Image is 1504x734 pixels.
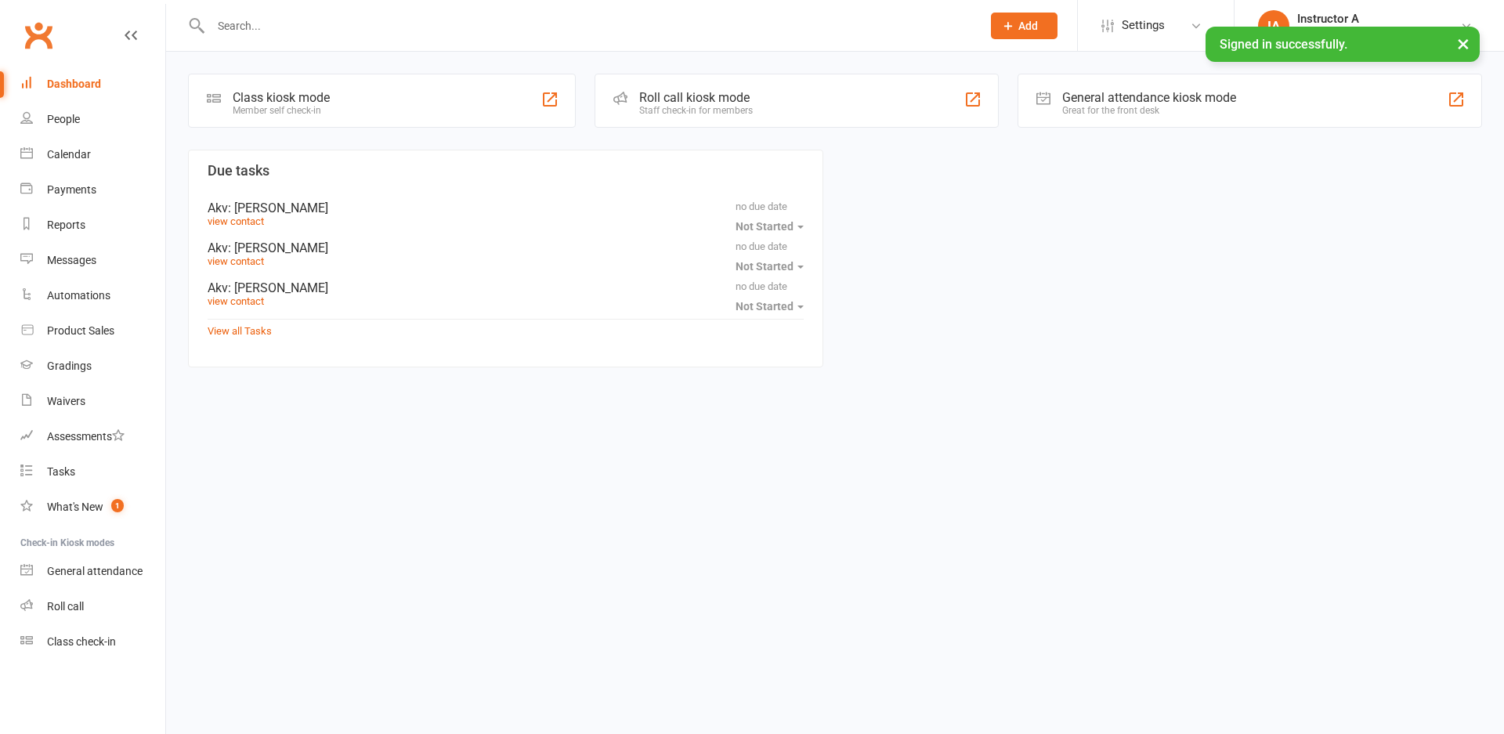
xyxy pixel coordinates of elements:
div: Akv [208,240,804,255]
div: Gradings [47,360,92,372]
a: view contact [208,295,264,307]
a: view contact [208,215,264,227]
div: Assessments [47,430,125,443]
div: Akv [208,280,804,295]
h3: Due tasks [208,163,804,179]
div: Class check-in [47,635,116,648]
a: What's New1 [20,490,165,525]
a: View all Tasks [208,325,272,337]
div: Member self check-in [233,105,330,116]
a: view contact [208,255,264,267]
a: Roll call [20,589,165,624]
a: Automations [20,278,165,313]
div: Staff check-in for members [639,105,753,116]
button: × [1449,27,1477,60]
span: 1 [111,499,124,512]
a: Clubworx [19,16,58,55]
div: Automations [47,289,110,302]
div: Head Academy Kung Fu Padstow [1297,26,1460,40]
span: Add [1018,20,1038,32]
div: Roll call kiosk mode [639,90,753,105]
div: Dashboard [47,78,101,90]
div: Instructor A [1297,12,1460,26]
div: What's New [47,501,103,513]
a: Tasks [20,454,165,490]
span: : [PERSON_NAME] [228,240,328,255]
a: Gradings [20,349,165,384]
div: IA [1258,10,1289,42]
div: Tasks [47,465,75,478]
span: : [PERSON_NAME] [228,201,328,215]
a: Waivers [20,384,165,419]
a: General attendance kiosk mode [20,554,165,589]
span: : [PERSON_NAME] [228,280,328,295]
div: Class kiosk mode [233,90,330,105]
div: Product Sales [47,324,114,337]
div: People [47,113,80,125]
a: Calendar [20,137,165,172]
span: Signed in successfully. [1220,37,1347,52]
div: Waivers [47,395,85,407]
a: Assessments [20,419,165,454]
div: General attendance [47,565,143,577]
a: Reports [20,208,165,243]
div: Roll call [47,600,84,613]
a: Dashboard [20,67,165,102]
a: Product Sales [20,313,165,349]
div: General attendance kiosk mode [1062,90,1236,105]
div: Payments [47,183,96,196]
div: Messages [47,254,96,266]
a: Class kiosk mode [20,624,165,660]
a: People [20,102,165,137]
input: Search... [206,15,971,37]
div: Akv [208,201,804,215]
div: Great for the front desk [1062,105,1236,116]
div: Calendar [47,148,91,161]
a: Messages [20,243,165,278]
div: Reports [47,219,85,231]
span: Settings [1122,8,1165,43]
button: Add [991,13,1057,39]
a: Payments [20,172,165,208]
